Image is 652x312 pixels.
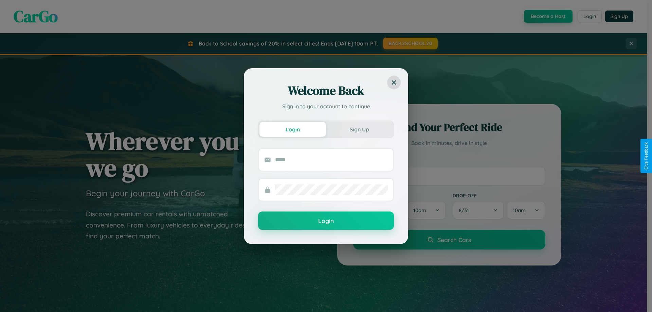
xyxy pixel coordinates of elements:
[644,142,649,170] div: Give Feedback
[258,82,394,99] h2: Welcome Back
[258,102,394,110] p: Sign in to your account to continue
[326,122,393,137] button: Sign Up
[259,122,326,137] button: Login
[258,212,394,230] button: Login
